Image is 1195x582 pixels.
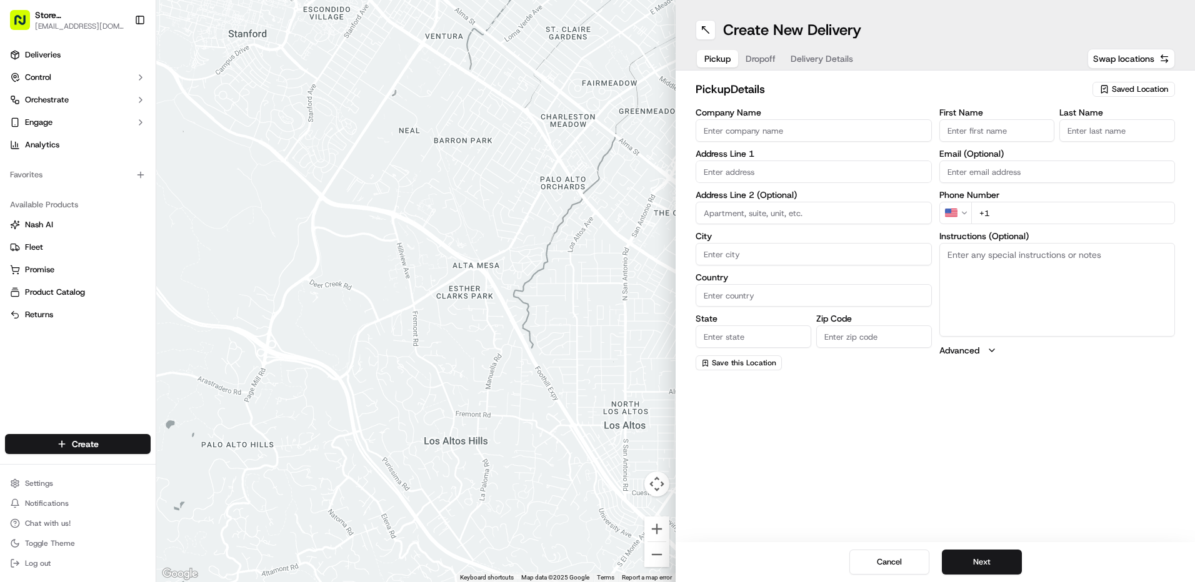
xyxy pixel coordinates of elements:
label: Last Name [1059,108,1175,117]
input: Enter company name [696,119,932,142]
button: Saved Location [1092,81,1175,98]
span: Fleet [25,242,43,253]
span: Create [72,438,99,450]
span: Settings [25,478,53,488]
label: Country [696,273,932,282]
span: [PERSON_NAME] [PERSON_NAME] [39,194,166,204]
button: See all [194,160,227,175]
input: Enter state [696,325,811,348]
button: Notifications [5,495,151,512]
span: Engage [25,117,52,128]
button: Log out [5,555,151,572]
input: Enter first name [939,119,1055,142]
a: Promise [10,264,146,275]
label: Email (Optional) [939,149,1176,158]
span: Deliveries [25,49,61,61]
a: Product Catalog [10,287,146,298]
span: Saved Location [1112,84,1168,95]
label: Company Name [696,108,932,117]
a: 📗Knowledge Base [7,240,101,263]
button: Advanced [939,344,1176,357]
label: City [696,232,932,240]
button: Chat with us! [5,515,151,532]
label: State [696,314,811,323]
div: Available Products [5,195,151,215]
h2: pickup Details [696,81,1085,98]
p: Welcome 👋 [12,50,227,70]
img: Nash [12,12,37,37]
a: Fleet [10,242,146,253]
a: Returns [10,309,146,320]
span: • [168,194,172,204]
button: Engage [5,112,151,132]
button: Toggle Theme [5,535,151,552]
a: Nash AI [10,219,146,230]
div: 💻 [106,247,116,257]
input: Enter last name [1059,119,1175,142]
span: Product Catalog [25,287,85,298]
input: Enter country [696,284,932,307]
button: Swap locations [1087,49,1175,69]
span: Dropoff [746,52,776,65]
a: Report a map error [622,574,672,581]
button: Product Catalog [5,282,151,302]
button: Zoom out [644,542,669,567]
span: Pickup [704,52,731,65]
span: Returns [25,309,53,320]
span: Toggle Theme [25,538,75,548]
span: Orchestrate [25,94,69,106]
label: Address Line 2 (Optional) [696,190,932,199]
div: We're available if you need us! [56,132,172,142]
input: Apartment, suite, unit, etc. [696,202,932,224]
button: Next [942,550,1022,575]
img: Joana Marie Avellanoza [12,182,32,202]
span: Promise [25,264,54,275]
button: Start new chat [212,123,227,138]
label: Advanced [939,344,979,357]
span: Save this Location [712,358,776,368]
span: Chat with us! [25,518,71,528]
img: 1736555255976-a54dd68f-1ca7-489b-9aae-adbdc363a1c4 [12,119,35,142]
div: 📗 [12,247,22,257]
label: Instructions (Optional) [939,232,1176,240]
span: Nash AI [25,219,53,230]
button: Create [5,434,151,454]
span: Control [25,72,51,83]
span: Swap locations [1093,52,1154,65]
img: 1736555255976-a54dd68f-1ca7-489b-9aae-adbdc363a1c4 [25,194,35,204]
button: Fleet [5,237,151,257]
a: Terms (opens in new tab) [597,574,614,581]
span: Analytics [25,139,59,150]
span: Notifications [25,498,69,508]
span: API Documentation [118,245,201,258]
button: Store [STREET_ADDRESS] ([GEOGRAPHIC_DATA]) (Just Salad)[EMAIL_ADDRESS][DOMAIN_NAME] [5,5,129,35]
span: [DATE] [175,194,201,204]
button: Store [STREET_ADDRESS] ([GEOGRAPHIC_DATA]) (Just Salad) [35,9,127,21]
h1: Create New Delivery [723,20,861,40]
img: Google [159,566,201,582]
span: Pylon [124,276,151,285]
div: Start new chat [56,119,205,132]
button: Returns [5,305,151,325]
button: Keyboard shortcuts [460,573,514,582]
button: Control [5,67,151,87]
button: Orchestrate [5,90,151,110]
span: Delivery Details [791,52,853,65]
button: Map camera controls [644,471,669,496]
span: Map data ©2025 Google [521,574,589,581]
div: Favorites [5,165,151,185]
div: Past conversations [12,162,84,172]
span: Knowledge Base [25,245,96,258]
label: Zip Code [816,314,932,323]
input: Enter phone number [971,202,1176,224]
input: Enter address [696,160,932,183]
a: Open this area in Google Maps (opens a new window) [159,566,201,582]
input: Enter city [696,243,932,265]
a: Analytics [5,135,151,155]
input: Enter email address [939,160,1176,183]
img: 1727276513143-84d647e1-66c0-4f92-a045-3c9f9f5dfd92 [26,119,49,142]
button: [EMAIL_ADDRESS][DOMAIN_NAME] [35,21,127,31]
a: 💻API Documentation [101,240,206,263]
